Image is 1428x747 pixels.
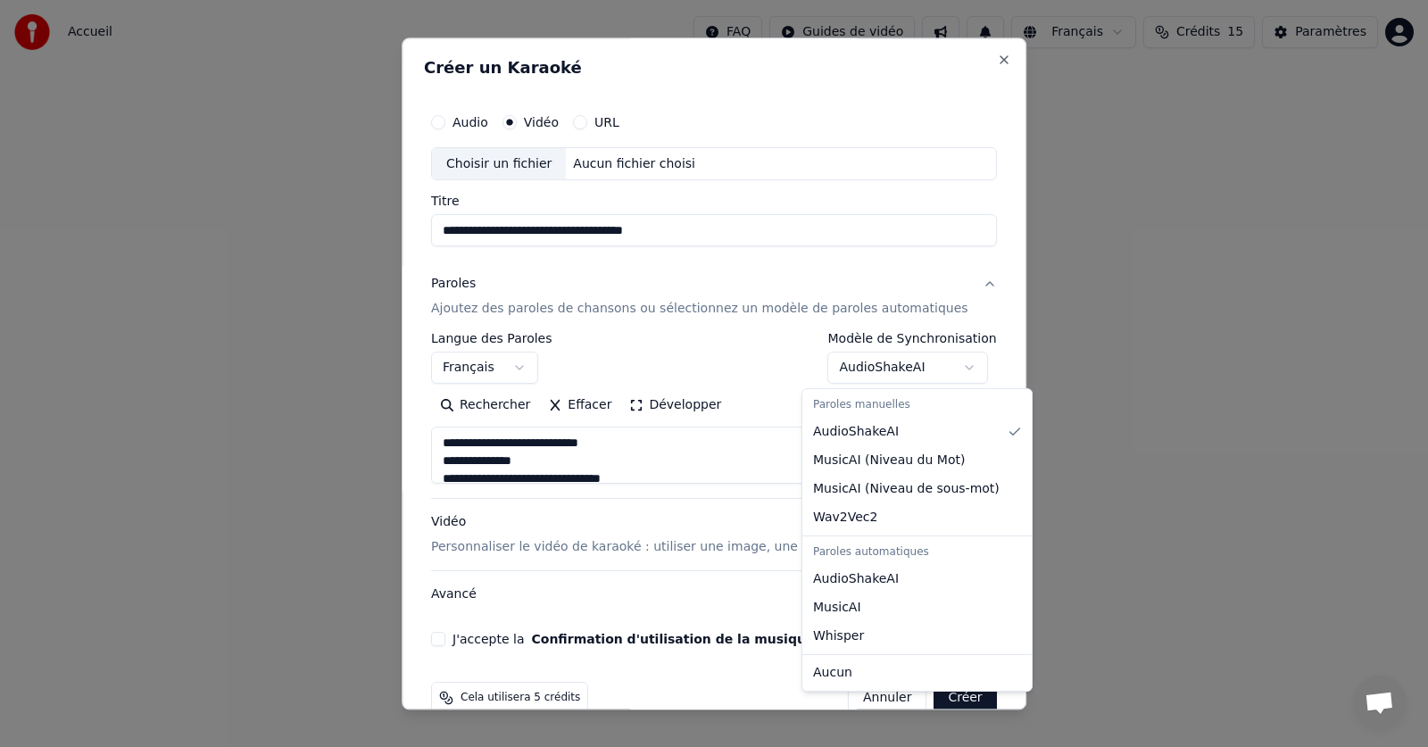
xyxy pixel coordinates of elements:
[813,664,852,682] span: Aucun
[813,480,1000,498] span: MusicAI ( Niveau de sous-mot )
[806,393,1028,418] div: Paroles manuelles
[813,570,899,588] span: AudioShakeAI
[806,540,1028,565] div: Paroles automatiques
[813,423,899,441] span: AudioShakeAI
[813,509,877,527] span: Wav2Vec2
[813,627,864,645] span: Whisper
[813,599,861,617] span: MusicAI
[813,452,965,469] span: MusicAI ( Niveau du Mot )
